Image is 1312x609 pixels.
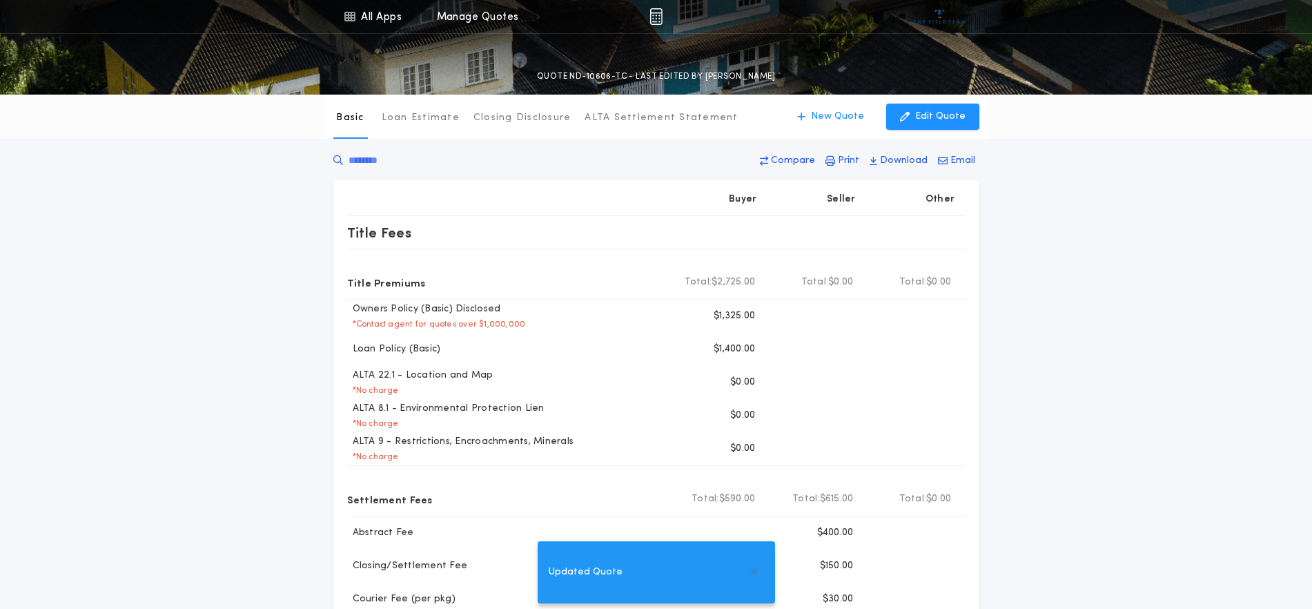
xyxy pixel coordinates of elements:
[347,452,399,463] p: * No charge
[347,222,412,244] p: Title Fees
[336,111,364,125] p: Basic
[880,154,928,168] p: Download
[729,193,756,206] p: Buyer
[347,435,574,449] p: ALTA 9 - Restrictions, Encroachments, Minerals
[382,111,460,125] p: Loan Estimate
[730,442,755,456] p: $0.00
[801,275,829,289] b: Total:
[719,492,756,506] span: $590.00
[783,104,878,130] button: New Quote
[347,488,433,510] p: Settlement Fees
[926,492,951,506] span: $0.00
[838,154,859,168] p: Print
[692,492,719,506] b: Total:
[714,309,755,323] p: $1,325.00
[473,111,571,125] p: Closing Disclosure
[950,154,975,168] p: Email
[899,492,927,506] b: Total:
[925,193,954,206] p: Other
[347,385,399,396] p: * No charge
[811,110,864,124] p: New Quote
[827,193,856,206] p: Seller
[347,319,526,330] p: * Contact agent for quotes over $1,000,000
[828,275,853,289] span: $0.00
[347,302,501,316] p: Owners Policy (Basic) Disclosed
[585,111,738,125] p: ALTA Settlement Statement
[347,402,545,416] p: ALTA 8.1 - Environmental Protection Lien
[347,271,426,293] p: Title Premiums
[730,409,755,423] p: $0.00
[926,275,951,289] span: $0.00
[549,565,623,580] span: Updated Quote
[886,104,979,130] button: Edit Quote
[915,110,966,124] p: Edit Quote
[771,154,815,168] p: Compare
[537,70,775,84] p: QUOTE ND-10606-TC - LAST EDITED BY [PERSON_NAME]
[730,376,755,389] p: $0.00
[347,526,414,540] p: Abstract Fee
[899,275,927,289] b: Total:
[756,148,819,173] button: Compare
[712,275,755,289] span: $2,725.00
[817,526,854,540] p: $400.00
[821,148,863,173] button: Print
[685,275,712,289] b: Total:
[714,342,755,356] p: $1,400.00
[914,10,966,23] img: vs-icon
[934,148,979,173] button: Email
[347,418,399,429] p: * No charge
[820,492,854,506] span: $615.00
[865,148,932,173] button: Download
[347,369,493,383] p: ALTA 22.1 - Location and Map
[649,8,663,25] img: img
[792,492,820,506] b: Total:
[347,342,441,356] p: Loan Policy (Basic)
